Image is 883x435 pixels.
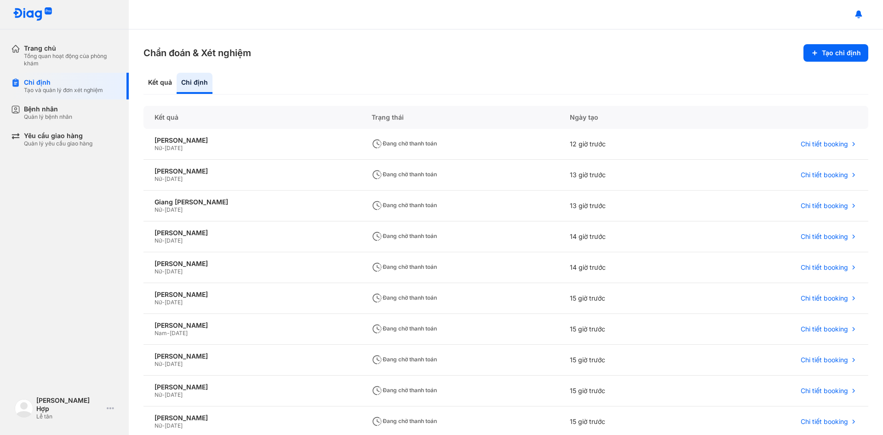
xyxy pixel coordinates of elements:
[559,221,690,252] div: 14 giờ trước
[803,44,868,62] button: Tạo chỉ định
[801,387,848,395] span: Chi tiết booking
[361,106,559,129] div: Trạng thái
[170,330,188,336] span: [DATE]
[165,206,183,213] span: [DATE]
[165,175,183,182] span: [DATE]
[155,383,350,391] div: [PERSON_NAME]
[24,44,118,52] div: Trang chủ
[143,73,177,94] div: Kết quả
[372,325,437,332] span: Đang chờ thanh toán
[155,321,350,330] div: [PERSON_NAME]
[559,314,690,345] div: 15 giờ trước
[162,360,165,367] span: -
[165,360,183,367] span: [DATE]
[24,52,118,67] div: Tổng quan hoạt động của phòng khám
[162,206,165,213] span: -
[559,129,690,160] div: 12 giờ trước
[559,345,690,376] div: 15 giờ trước
[177,73,212,94] div: Chỉ định
[162,237,165,244] span: -
[24,113,72,121] div: Quản lý bệnh nhân
[24,105,72,113] div: Bệnh nhân
[372,232,437,239] span: Đang chờ thanh toán
[155,268,162,275] span: Nữ
[372,171,437,178] span: Đang chờ thanh toán
[801,140,848,148] span: Chi tiết booking
[801,356,848,364] span: Chi tiết booking
[801,263,848,272] span: Chi tiết booking
[801,232,848,241] span: Chi tiết booking
[801,325,848,333] span: Chi tiết booking
[155,422,162,429] span: Nữ
[372,140,437,147] span: Đang chờ thanh toán
[801,171,848,179] span: Chi tiết booking
[165,268,183,275] span: [DATE]
[165,237,183,244] span: [DATE]
[162,175,165,182] span: -
[165,145,183,151] span: [DATE]
[155,352,350,360] div: [PERSON_NAME]
[155,167,350,175] div: [PERSON_NAME]
[559,252,690,283] div: 14 giờ trước
[165,391,183,398] span: [DATE]
[801,294,848,302] span: Chi tiết booking
[155,260,350,268] div: [PERSON_NAME]
[143,106,361,129] div: Kết quả
[24,140,92,147] div: Quản lý yêu cầu giao hàng
[162,268,165,275] span: -
[372,263,437,270] span: Đang chờ thanh toán
[24,78,103,87] div: Chỉ định
[155,136,350,145] div: [PERSON_NAME]
[155,229,350,237] div: [PERSON_NAME]
[155,299,162,306] span: Nữ
[801,202,848,210] span: Chi tiết booking
[162,422,165,429] span: -
[155,206,162,213] span: Nữ
[155,391,162,398] span: Nữ
[559,160,690,191] div: 13 giờ trước
[167,330,170,336] span: -
[162,391,165,398] span: -
[559,106,690,129] div: Ngày tạo
[155,360,162,367] span: Nữ
[155,145,162,151] span: Nữ
[24,132,92,140] div: Yêu cầu giao hàng
[162,145,165,151] span: -
[155,175,162,182] span: Nữ
[372,418,437,424] span: Đang chờ thanh toán
[155,198,350,206] div: Giang [PERSON_NAME]
[162,299,165,306] span: -
[155,290,350,299] div: [PERSON_NAME]
[13,7,52,22] img: logo
[36,396,103,413] div: [PERSON_NAME] Hợp
[801,418,848,426] span: Chi tiết booking
[559,191,690,221] div: 13 giờ trước
[559,376,690,406] div: 15 giờ trước
[372,294,437,301] span: Đang chờ thanh toán
[155,414,350,422] div: [PERSON_NAME]
[372,387,437,394] span: Đang chờ thanh toán
[165,299,183,306] span: [DATE]
[372,202,437,209] span: Đang chờ thanh toán
[155,330,167,336] span: Nam
[24,87,103,94] div: Tạo và quản lý đơn xét nghiệm
[15,399,33,418] img: logo
[372,356,437,363] span: Đang chờ thanh toán
[559,283,690,314] div: 15 giờ trước
[155,237,162,244] span: Nữ
[143,46,251,59] h3: Chẩn đoán & Xét nghiệm
[36,413,103,420] div: Lễ tân
[165,422,183,429] span: [DATE]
